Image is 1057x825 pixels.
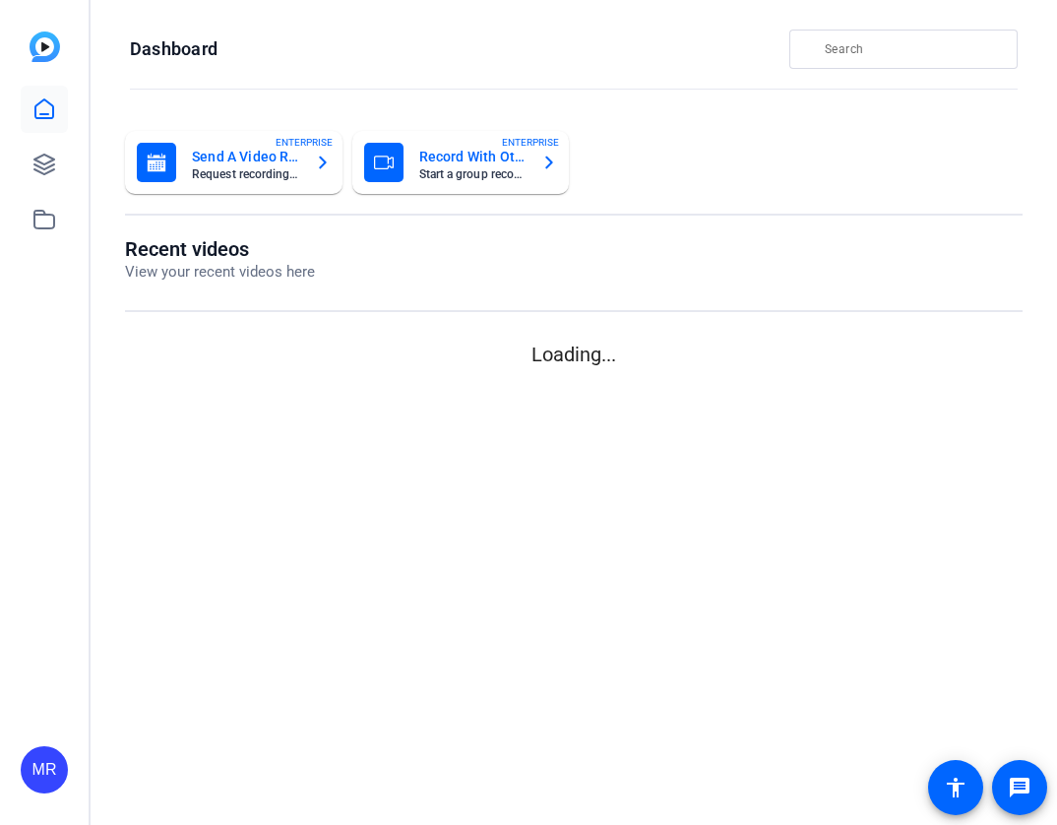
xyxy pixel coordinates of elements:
[130,37,218,61] h1: Dashboard
[192,145,299,168] mat-card-title: Send A Video Request
[944,776,967,799] mat-icon: accessibility
[352,131,570,194] button: Record With OthersStart a group recording sessionENTERPRISE
[30,32,60,62] img: blue-gradient.svg
[419,168,527,180] mat-card-subtitle: Start a group recording session
[125,237,315,261] h1: Recent videos
[125,261,315,284] p: View your recent videos here
[502,135,559,150] span: ENTERPRISE
[125,131,342,194] button: Send A Video RequestRequest recordings from anyone, anywhereENTERPRISE
[825,37,1002,61] input: Search
[192,168,299,180] mat-card-subtitle: Request recordings from anyone, anywhere
[419,145,527,168] mat-card-title: Record With Others
[21,746,68,793] div: MR
[1008,776,1031,799] mat-icon: message
[276,135,333,150] span: ENTERPRISE
[125,340,1023,369] p: Loading...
